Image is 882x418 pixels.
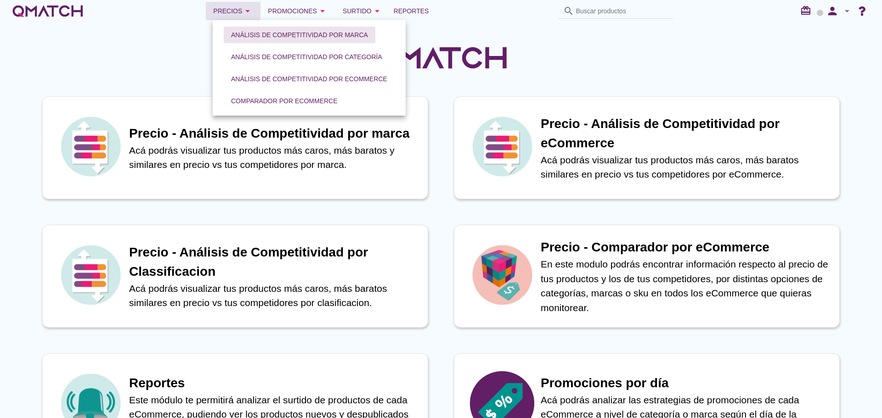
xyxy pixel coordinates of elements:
h1: Precio - Comparador por eCommerce [541,238,830,257]
i: person [823,5,842,17]
h1: Precio - Análisis de Competitividad por Classificacion [129,243,418,281]
div: Precios [213,6,253,17]
button: Comparador por eCommerce [224,93,345,109]
button: Precios [206,2,260,20]
a: iconPrecio - Análisis de Competitividad por ClassificacionAcá podrás visualizar tus productos más... [29,225,441,328]
img: icon [470,243,534,307]
a: Reportes [390,2,433,20]
button: Promociones [260,2,335,20]
a: Comparador por eCommerce [220,90,349,112]
i: arrow_drop_down [242,6,253,17]
div: Promociones [268,6,328,17]
h1: Precio - Análisis de Competitividad por eCommerce [541,114,830,153]
a: Análisis de competitividad por marca [220,24,379,46]
a: white-qmatch-logo [11,2,85,20]
div: Análisis de competitividad por eCommerce [231,74,387,84]
a: Análisis de competitividad por eCommerce [220,68,398,90]
p: Acá podrás visualizar tus productos más caros, más baratos y similares en precio vs tus competido... [129,143,418,172]
i: arrow_drop_down [317,6,328,17]
p: Acá podrás visualizar tus productos más caros, más baratos similares en precio vs tus competidore... [129,281,418,310]
i: arrow_drop_down [372,6,383,17]
img: icon [470,114,534,178]
a: iconPrecio - Comparador por eCommerceEn este modulo podrás encontrar información respecto al prec... [441,225,853,328]
img: QMatchLogo [372,35,510,81]
i: search [563,6,574,17]
img: icon [58,243,123,307]
input: Buscar productos [576,4,668,18]
h1: Precio - Análisis de Competitividad por marca [129,124,418,143]
div: Análisis de competitividad por marca [231,30,368,40]
a: Análisis de competitividad por categoría [220,46,393,68]
div: Surtido [343,6,383,17]
a: iconPrecio - Análisis de Competitividad por eCommerceAcá podrás visualizar tus productos más caro... [441,96,853,199]
p: En este modulo podrás encontrar información respecto al precio de tus productos y los de tus comp... [541,257,830,315]
p: Acá podrás visualizar tus productos más caros, más baratos similares en precio vs tus competidore... [541,153,830,182]
i: arrow_drop_down [842,6,853,17]
div: Comparador por eCommerce [231,96,338,106]
button: Surtido [335,2,390,20]
img: icon [58,114,123,178]
button: Análisis de competitividad por marca [224,27,375,43]
button: Análisis de competitividad por eCommerce [224,71,395,87]
i: redeem [800,5,815,16]
span: Reportes [394,6,429,17]
h1: Reportes [129,373,418,393]
div: Análisis de competitividad por categoría [231,52,382,62]
button: Análisis de competitividad por categoría [224,49,390,65]
a: iconPrecio - Análisis de Competitividad por marcaAcá podrás visualizar tus productos más caros, m... [29,96,441,199]
h1: Promociones por día [541,373,830,393]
